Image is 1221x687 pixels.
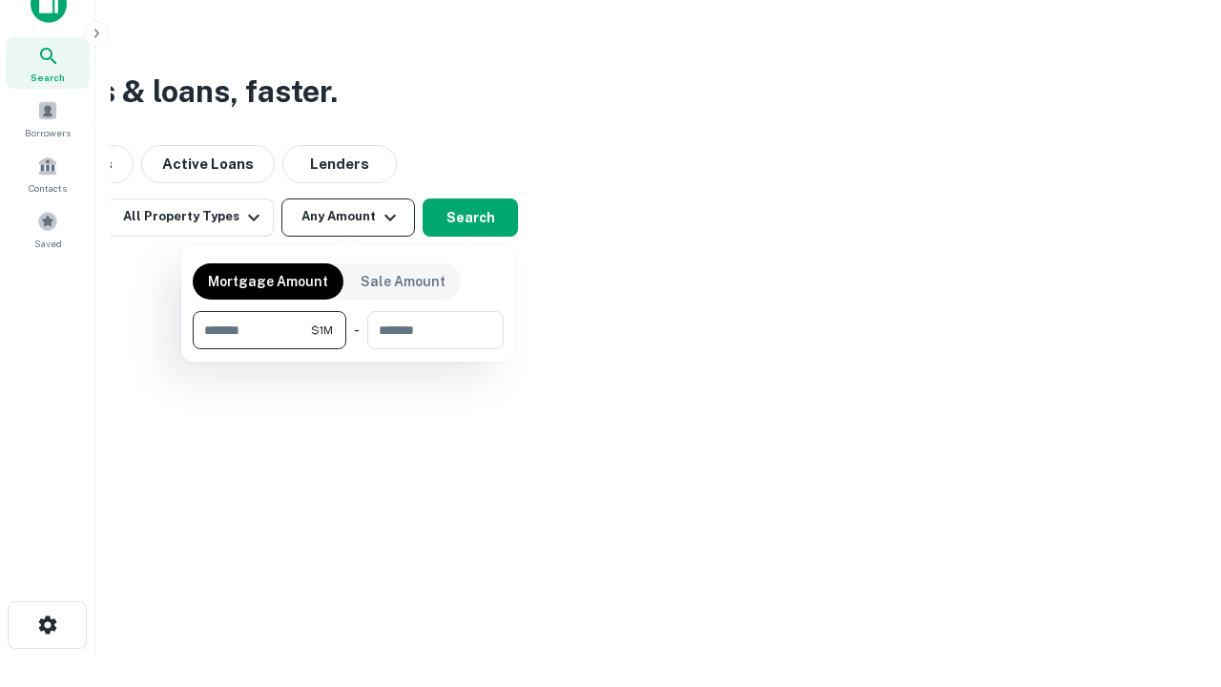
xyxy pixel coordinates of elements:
[1126,534,1221,626] iframe: Chat Widget
[361,271,445,292] p: Sale Amount
[208,271,328,292] p: Mortgage Amount
[311,322,333,339] span: $1M
[354,311,360,349] div: -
